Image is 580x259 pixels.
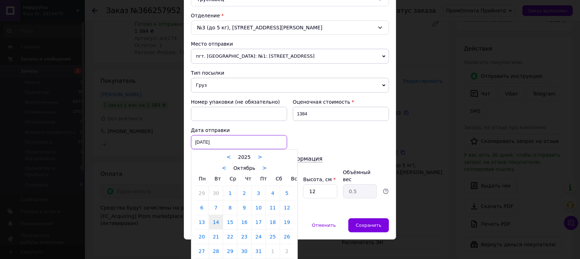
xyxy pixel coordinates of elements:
span: Октябрь [233,165,255,171]
span: Вс [291,176,297,182]
span: Вт [215,176,221,182]
a: 4 [266,186,280,200]
a: 28 [209,244,223,258]
a: 18 [266,215,280,229]
span: Ср [230,176,236,182]
a: 19 [280,215,294,229]
a: 30 [209,186,223,200]
a: 5 [280,186,294,200]
a: > [258,154,262,160]
span: Отменить [312,223,336,228]
span: Пт [260,176,267,182]
a: 27 [195,244,209,258]
a: 15 [223,215,237,229]
a: 25 [266,230,280,244]
span: Пн [199,176,206,182]
span: Чт [245,176,251,182]
a: < [227,154,231,160]
a: 6 [195,201,209,215]
a: 26 [280,230,294,244]
a: 10 [252,201,266,215]
a: < [222,165,227,171]
a: 12 [280,201,294,215]
span: Сб [276,176,282,182]
span: 2025 [238,154,251,160]
a: 2 [280,244,294,258]
a: 14 [209,215,223,229]
a: 1 [223,186,237,200]
a: 29 [223,244,237,258]
a: 21 [209,230,223,244]
a: 17 [252,215,266,229]
a: 9 [237,201,251,215]
a: 1 [266,244,280,258]
a: 23 [237,230,251,244]
a: 22 [223,230,237,244]
a: 30 [237,244,251,258]
span: Сохранить [356,223,382,228]
a: 29 [195,186,209,200]
a: 16 [237,215,251,229]
a: 13 [195,215,209,229]
a: 31 [252,244,266,258]
a: 24 [252,230,266,244]
a: 3 [252,186,266,200]
a: 8 [223,201,237,215]
a: 2 [237,186,251,200]
a: 7 [209,201,223,215]
a: 11 [266,201,280,215]
a: > [262,165,267,171]
a: 20 [195,230,209,244]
